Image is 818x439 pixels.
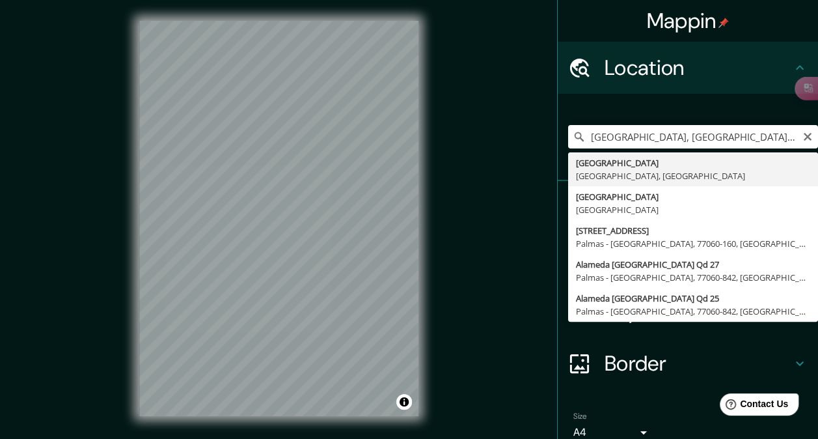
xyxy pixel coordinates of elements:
div: Alameda [GEOGRAPHIC_DATA] Qd 25 [576,292,810,305]
canvas: Map [139,21,418,416]
div: [GEOGRAPHIC_DATA], [GEOGRAPHIC_DATA] [576,169,810,182]
div: Location [558,42,818,94]
h4: Layout [605,298,792,324]
button: Clear [802,130,813,142]
div: Alameda [GEOGRAPHIC_DATA] Qd 27 [576,258,810,271]
div: [GEOGRAPHIC_DATA] [576,203,810,216]
div: [GEOGRAPHIC_DATA] [576,156,810,169]
div: Palmas - [GEOGRAPHIC_DATA], 77060-160, [GEOGRAPHIC_DATA] [576,237,810,250]
label: Size [573,411,587,422]
div: [STREET_ADDRESS] [576,224,810,237]
input: Pick your city or area [568,125,818,149]
div: Border [558,337,818,389]
div: Palmas - [GEOGRAPHIC_DATA], 77060-842, [GEOGRAPHIC_DATA] [576,271,810,284]
div: Layout [558,285,818,337]
iframe: Help widget launcher [702,388,804,425]
button: Toggle attribution [396,394,412,410]
h4: Border [605,350,792,376]
div: Palmas - [GEOGRAPHIC_DATA], 77060-842, [GEOGRAPHIC_DATA] [576,305,810,318]
h4: Location [605,55,792,81]
div: Style [558,233,818,285]
div: [GEOGRAPHIC_DATA] [576,190,810,203]
h4: Mappin [647,8,729,34]
img: pin-icon.png [718,18,729,28]
div: Pins [558,181,818,233]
